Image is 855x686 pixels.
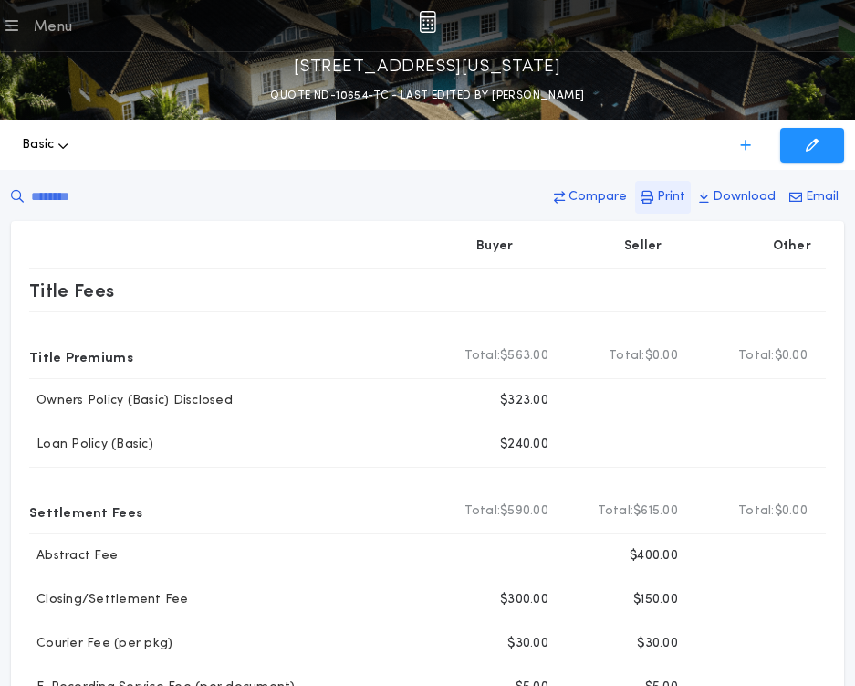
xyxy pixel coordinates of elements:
[738,347,775,365] b: Total:
[775,347,808,365] span: $0.00
[568,188,627,206] p: Compare
[33,16,72,38] div: Menu
[500,591,548,609] p: $300.00
[773,237,811,256] p: Other
[29,547,118,565] p: Abstract Fee
[657,188,685,206] p: Print
[713,188,776,206] p: Download
[29,591,189,609] p: Closing/Settlement Fee
[294,52,560,81] p: [STREET_ADDRESS][US_STATE]
[29,392,233,410] p: Owners Policy (Basic) Disclosed
[29,342,133,371] p: Title Premiums
[598,502,634,521] b: Total:
[645,347,678,365] span: $0.00
[22,136,54,154] span: Basic
[633,591,678,609] p: $150.00
[500,392,548,410] p: $323.00
[22,116,68,174] button: Basic
[609,347,645,365] b: Total:
[29,276,115,305] p: Title Fees
[693,181,781,214] button: Download
[29,635,172,653] p: Courier Fee (per pkg)
[500,436,548,454] p: $240.00
[507,635,548,653] p: $30.00
[548,181,632,214] button: Compare
[630,547,678,565] p: $400.00
[29,436,153,454] p: Loan Policy (Basic)
[464,347,501,365] b: Total:
[500,502,548,521] span: $590.00
[633,502,678,521] span: $615.00
[29,497,142,526] p: Settlement Fees
[738,502,775,521] b: Total:
[624,237,662,256] p: Seller
[476,237,513,256] p: Buyer
[635,181,691,214] button: Print
[806,188,839,206] p: Email
[500,347,548,365] span: $563.00
[270,87,584,105] p: QUOTE ND-10654-TC - LAST EDITED BY [PERSON_NAME]
[464,502,501,521] b: Total:
[419,11,436,33] img: img
[784,181,844,214] button: Email
[637,635,678,653] p: $30.00
[775,502,808,521] span: $0.00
